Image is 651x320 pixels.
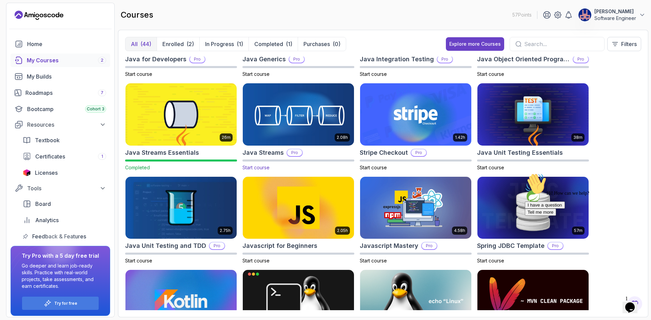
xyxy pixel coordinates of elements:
[240,82,357,147] img: Java Streams card
[27,56,106,64] div: My Courses
[125,55,186,64] h2: Java for Developers
[11,86,110,100] a: roadmaps
[190,56,205,63] p: Pro
[254,40,283,48] p: Completed
[210,242,224,249] p: Pro
[186,40,194,48] div: (2)
[11,182,110,194] button: Tools
[287,149,302,156] p: Pro
[477,165,504,170] span: Start course
[242,71,270,77] span: Start course
[242,258,270,263] span: Start course
[298,37,346,51] button: Purchases(0)
[11,102,110,116] a: bootcamp
[121,9,153,20] h2: courses
[477,55,570,64] h2: Java Object Oriented Programming
[222,135,231,140] p: 26m
[19,197,110,211] a: board
[199,37,249,51] button: In Progress(1)
[623,293,644,313] iframe: chat widget
[411,149,426,156] p: Pro
[303,40,330,48] p: Purchases
[3,20,67,25] span: Hi! How can we help?
[607,37,641,51] button: Filters
[573,135,583,140] p: 38m
[621,40,637,48] p: Filters
[205,40,234,48] p: In Progress
[11,54,110,67] a: courses
[11,37,110,51] a: home
[594,8,636,15] p: [PERSON_NAME]
[337,228,348,233] p: 2.05h
[477,148,563,157] h2: Java Unit Testing Essentials
[3,38,34,45] button: Tell me more
[125,37,157,51] button: All(44)
[360,258,387,263] span: Start course
[477,241,545,251] h2: Spring JDBC Template
[35,216,59,224] span: Analytics
[512,12,532,18] p: 57 Points
[11,119,110,131] button: Resources
[19,230,110,243] a: feedback
[360,71,387,77] span: Start course
[242,165,270,170] span: Start course
[125,148,199,157] h2: Java Streams Essentials
[360,241,418,251] h2: Javascript Mastery
[27,121,106,129] div: Resources
[15,10,63,21] a: Landing page
[19,166,110,179] a: licenses
[455,135,465,140] p: 1.42h
[140,40,151,48] div: (44)
[446,37,504,51] button: Explore more Courses
[27,184,106,192] div: Tools
[594,15,636,22] p: Software Engineer
[360,148,408,157] h2: Stripe Checkout
[220,228,231,233] p: 2.75h
[11,70,110,83] a: builds
[27,40,106,48] div: Home
[54,301,77,306] a: Try for free
[3,3,125,45] div: 👋Hi! How can we help?I have a questionTell me more
[125,177,237,239] img: Java Unit Testing and TDD card
[286,40,292,48] div: (1)
[101,154,103,159] span: 1
[125,83,237,146] img: Java Streams Essentials card
[477,258,504,263] span: Start course
[477,177,589,239] img: Spring JDBC Template card
[157,37,199,51] button: Enrolled(2)
[35,200,51,208] span: Board
[25,89,106,97] div: Roadmaps
[35,169,58,177] span: Licenses
[87,106,104,112] span: Cohort 3
[242,241,317,251] h2: Javascript for Beginners
[22,296,99,310] button: Try for free
[131,40,138,48] p: All
[289,56,304,63] p: Pro
[3,3,24,24] img: :wave:
[360,83,471,146] img: Stripe Checkout card
[243,177,354,239] img: Javascript for Beginners card
[360,55,434,64] h2: Java Integration Testing
[23,169,31,176] img: jetbrains icon
[27,72,106,81] div: My Builds
[573,56,588,63] p: Pro
[360,177,471,239] img: Javascript Mastery card
[524,40,599,48] input: Search...
[101,58,103,63] span: 2
[422,242,437,249] p: Pro
[35,152,65,161] span: Certificates
[522,170,644,290] iframe: chat widget
[19,213,110,227] a: analytics
[578,8,646,22] button: user profile image[PERSON_NAME]Software Engineer
[449,41,501,47] div: Explore more Courses
[477,83,589,146] img: Java Unit Testing Essentials card
[242,55,286,64] h2: Java Generics
[101,90,103,95] span: 7
[19,133,110,147] a: textbook
[125,165,150,170] span: Completed
[249,37,298,51] button: Completed(1)
[454,228,465,233] p: 4.58h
